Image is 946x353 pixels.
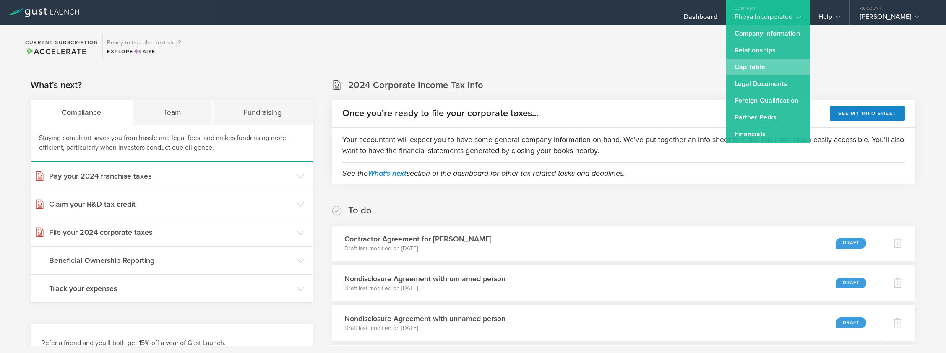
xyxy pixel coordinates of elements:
div: Compliance [31,100,133,125]
div: Draft [836,278,866,288]
button: See my info sheet [830,106,905,121]
h2: To do [348,205,372,217]
div: Dashboard [684,13,717,25]
h3: Refer a friend and you'll both get 15% off a year of Gust Launch. [41,338,302,348]
h3: Contractor Agreement for [PERSON_NAME] [344,234,492,244]
div: Fundraising [213,100,313,125]
div: Ready to take the next step?ExploreRaise [102,34,185,60]
h3: Track your expenses [49,283,292,294]
div: [PERSON_NAME] [860,13,931,25]
h2: 2024 Corporate Income Tax Info [348,79,483,91]
p: Draft last modified on [DATE] [344,284,506,293]
p: Draft last modified on [DATE] [344,324,506,332]
p: Draft last modified on [DATE] [344,244,492,253]
h3: Nondisclosure Agreement with unnamed person [344,313,506,324]
span: Accelerate [25,47,86,56]
h2: What's next? [31,79,82,91]
div: Rheya Incorporated [735,13,801,25]
p: Your accountant will expect you to have some general company information on hand. We've put toget... [342,134,905,156]
h3: Beneficial Ownership Reporting [49,255,292,266]
div: Draft [836,238,866,249]
h3: Ready to take the next step? [107,40,181,46]
h3: Nondisclosure Agreement with unnamed person [344,273,506,284]
div: Help [818,13,841,25]
h3: File your 2024 corporate taxes [49,227,292,238]
h3: Pay your 2024 franchise taxes [49,171,292,182]
em: See the section of the dashboard for other tax related tasks and deadlines. [342,169,625,178]
h2: Once you're ready to file your corporate taxes... [342,107,538,119]
iframe: Chat Widget [904,313,946,353]
div: Nondisclosure Agreement with unnamed personDraft last modified on [DATE]Draft [332,305,880,341]
div: Draft [836,317,866,328]
h2: Current Subscription [25,40,98,45]
span: Raise [133,49,156,55]
a: What's next [368,169,407,178]
div: Nondisclosure Agreement with unnamed personDraft last modified on [DATE]Draft [332,265,880,301]
div: Contractor Agreement for [PERSON_NAME]Draft last modified on [DATE]Draft [332,226,880,261]
div: Staying compliant saves you from hassle and legal fees, and makes fundraising more efficient, par... [31,125,313,162]
div: Explore [107,48,181,55]
h3: Claim your R&D tax credit [49,199,292,210]
div: Team [133,100,213,125]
